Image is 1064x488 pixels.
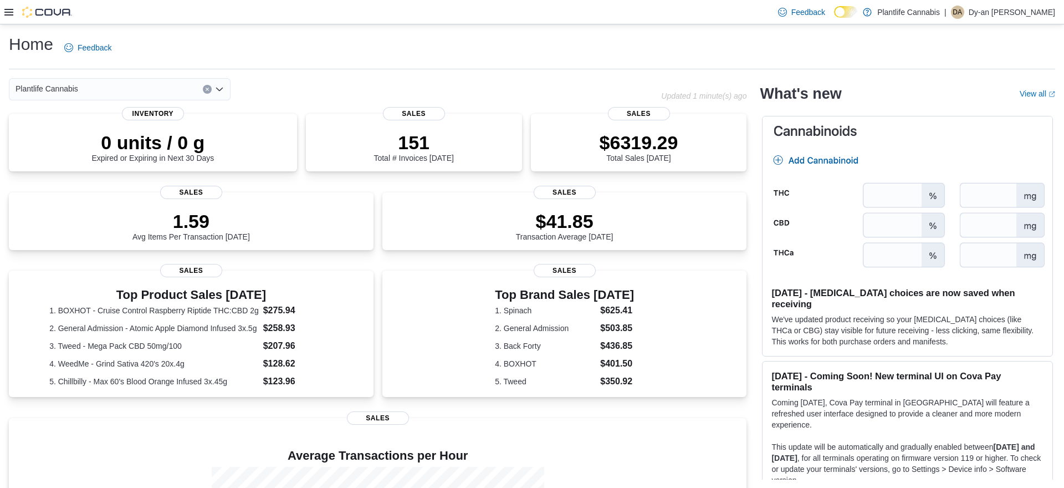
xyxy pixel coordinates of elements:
[495,358,596,369] dt: 4. BOXHOT
[263,339,333,353] dd: $207.96
[834,6,857,18] input: Dark Mode
[516,210,613,241] div: Transaction Average [DATE]
[49,340,259,352] dt: 3. Tweed - Mega Pack CBD 50mg/100
[49,288,332,302] h3: Top Product Sales [DATE]
[600,304,634,317] dd: $625.41
[160,186,222,199] span: Sales
[760,85,841,103] h2: What's new
[774,1,830,23] a: Feedback
[791,7,825,18] span: Feedback
[495,376,596,387] dt: 5. Tweed
[122,107,184,120] span: Inventory
[877,6,940,19] p: Plantlife Cannabis
[383,107,445,120] span: Sales
[263,322,333,335] dd: $258.93
[203,85,212,94] button: Clear input
[600,131,678,154] p: $6319.29
[771,441,1043,486] p: This update will be automatically and gradually enabled between , for all terminals operating on ...
[600,131,678,162] div: Total Sales [DATE]
[263,304,333,317] dd: $275.94
[495,288,634,302] h3: Top Brand Sales [DATE]
[9,33,53,55] h1: Home
[263,375,333,388] dd: $123.96
[771,314,1043,347] p: We've updated product receiving so your [MEDICAL_DATA] choices (like THCa or CBG) stay visible fo...
[600,322,634,335] dd: $503.85
[516,210,613,232] p: $41.85
[771,397,1043,430] p: Coming [DATE], Cova Pay terminal in [GEOGRAPHIC_DATA] will feature a refreshed user interface des...
[132,210,250,232] p: 1.59
[495,305,596,316] dt: 1. Spinach
[18,449,738,462] h4: Average Transactions per Hour
[16,82,78,95] span: Plantlife Cannabis
[215,85,224,94] button: Open list of options
[374,131,453,162] div: Total # Invoices [DATE]
[534,264,596,277] span: Sales
[91,131,214,162] div: Expired or Expiring in Next 30 Days
[771,370,1043,393] h3: [DATE] - Coming Soon! New terminal UI on Cova Pay terminals
[600,339,634,353] dd: $436.85
[374,131,453,154] p: 151
[49,376,259,387] dt: 5. Chillbilly - Max 60's Blood Orange Infused 3x.45g
[944,6,947,19] p: |
[495,340,596,352] dt: 3. Back Forty
[49,323,259,334] dt: 2. General Admission - Atomic Apple Diamond Infused 3x.5g
[160,264,222,277] span: Sales
[600,357,634,370] dd: $401.50
[22,7,72,18] img: Cova
[771,287,1043,309] h3: [DATE] - [MEDICAL_DATA] choices are now saved when receiving
[263,357,333,370] dd: $128.62
[347,411,409,425] span: Sales
[60,37,116,59] a: Feedback
[953,6,962,19] span: Da
[969,6,1055,19] p: Dy-an [PERSON_NAME]
[608,107,670,120] span: Sales
[78,42,111,53] span: Feedback
[1048,91,1055,98] svg: External link
[132,210,250,241] div: Avg Items Per Transaction [DATE]
[49,305,259,316] dt: 1. BOXHOT - Cruise Control Raspberry Riptide THC:CBD 2g
[951,6,964,19] div: Dy-an Crisostomo
[534,186,596,199] span: Sales
[49,358,259,369] dt: 4. WeedMe - Grind Sativa 420's 20x.4g
[495,323,596,334] dt: 2. General Admission
[600,375,634,388] dd: $350.92
[91,131,214,154] p: 0 units / 0 g
[1020,89,1055,98] a: View allExternal link
[661,91,746,100] p: Updated 1 minute(s) ago
[771,443,1035,462] strong: [DATE] and [DATE]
